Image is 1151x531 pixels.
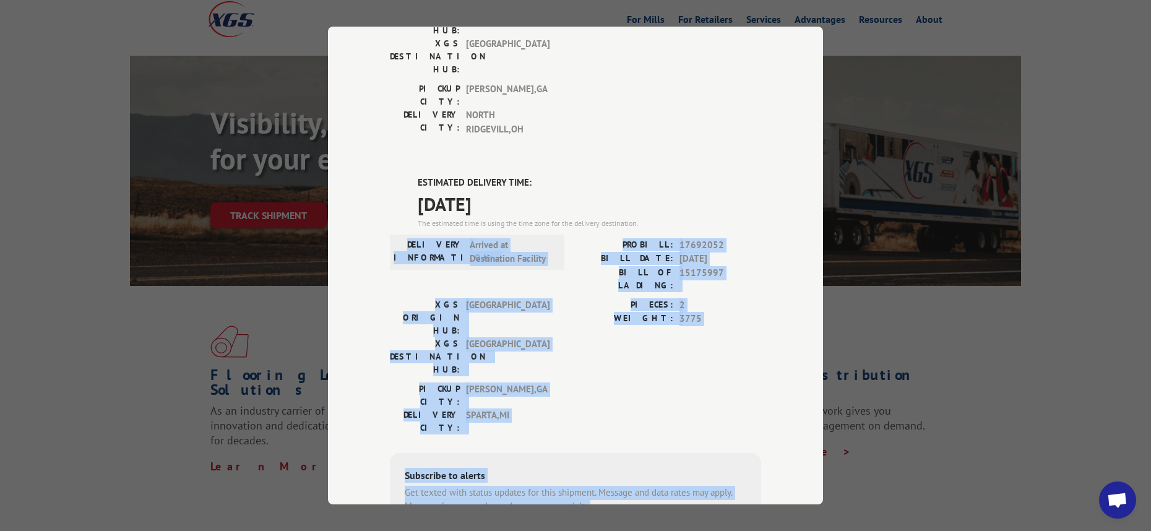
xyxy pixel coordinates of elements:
[466,108,550,136] span: NORTH RIDGEVILL , OH
[418,217,761,228] div: The estimated time is using the time zone for the delivery destination.
[1099,481,1136,519] div: Open chat
[679,265,761,291] span: 15175997
[390,37,460,76] label: XGS DESTINATION HUB:
[390,82,460,108] label: PICKUP CITY:
[575,312,673,326] label: WEIGHT:
[390,337,460,376] label: XGS DESTINATION HUB:
[405,467,746,485] div: Subscribe to alerts
[679,252,761,266] span: [DATE]
[418,176,761,190] label: ESTIMATED DELIVERY TIME:
[405,485,746,513] div: Get texted with status updates for this shipment. Message and data rates may apply. Message frequ...
[466,82,550,108] span: [PERSON_NAME] , GA
[466,382,550,408] span: [PERSON_NAME] , GA
[575,252,673,266] label: BILL DATE:
[390,408,460,434] label: DELIVERY CITY:
[418,189,761,217] span: [DATE]
[575,298,673,312] label: PIECES:
[679,238,761,252] span: 17692052
[679,312,761,326] span: 3775
[679,298,761,312] span: 2
[394,238,463,265] label: DELIVERY INFORMATION:
[575,238,673,252] label: PROBILL:
[390,298,460,337] label: XGS ORIGIN HUB:
[466,298,550,337] span: [GEOGRAPHIC_DATA]
[466,337,550,376] span: [GEOGRAPHIC_DATA]
[575,265,673,291] label: BILL OF LADING:
[390,382,460,408] label: PICKUP CITY:
[466,408,550,434] span: SPARTA , MI
[470,238,553,265] span: Arrived at Destination Facility
[390,108,460,136] label: DELIVERY CITY:
[466,37,550,76] span: [GEOGRAPHIC_DATA]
